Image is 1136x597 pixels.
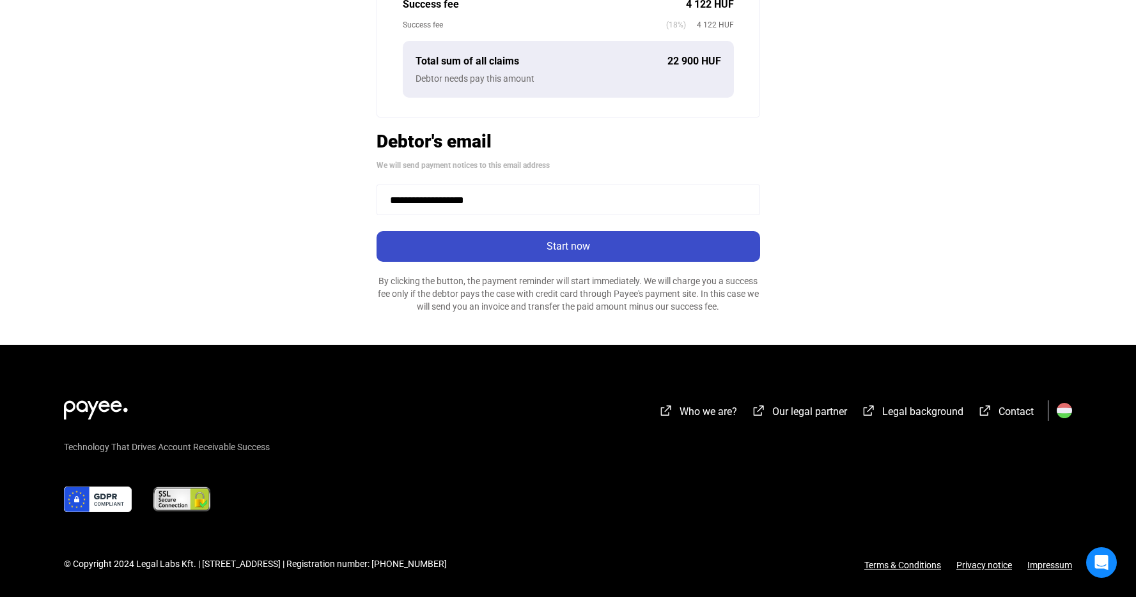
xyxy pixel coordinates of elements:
a: external-link-whiteContact [977,407,1034,419]
span: (18%) [666,19,686,31]
div: By clicking the button, the payment reminder will start immediately. We will charge you a success... [377,275,760,313]
div: © Copyright 2024 Legal Labs Kft. | [STREET_ADDRESS] | Registration number: [PHONE_NUMBER] [64,557,447,571]
div: Open Intercom Messenger [1086,547,1117,578]
img: external-link-white [861,404,876,417]
div: Success fee [403,19,666,31]
img: external-link-white [977,404,993,417]
span: Who we are? [680,405,737,418]
h2: Debtor's email [377,130,760,153]
img: white-payee-white-dot.svg [64,393,128,419]
span: Contact [999,405,1034,418]
a: external-link-whiteOur legal partner [751,407,847,419]
span: Legal background [882,405,963,418]
a: Privacy notice [941,560,1027,570]
div: Total sum of all claims [416,54,667,69]
img: gdpr [64,487,132,512]
div: Start now [380,239,756,254]
a: external-link-whiteLegal background [861,407,963,419]
span: Our legal partner [772,405,847,418]
div: Debtor needs pay this amount [416,72,721,85]
div: 22 900 HUF [667,54,721,69]
button: Start now [377,231,760,262]
img: external-link-white [658,404,674,417]
img: HU.svg [1057,403,1072,418]
a: external-link-whiteWho we are? [658,407,737,419]
a: Terms & Conditions [864,560,941,570]
a: Impressum [1027,560,1072,570]
div: We will send payment notices to this email address [377,159,760,172]
img: external-link-white [751,404,766,417]
img: ssl [152,487,212,512]
span: 4 122 HUF [686,19,734,31]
